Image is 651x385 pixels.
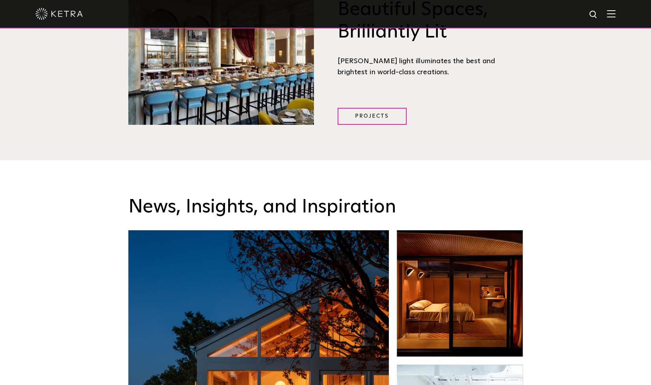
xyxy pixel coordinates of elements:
div: [PERSON_NAME] light illuminates the best and brightest in world-class creations. [338,56,523,78]
img: Hamburger%20Nav.svg [607,10,615,17]
h3: News, Insights, and Inspiration [128,196,523,219]
a: Projects [338,108,407,125]
img: ketra-logo-2019-white [36,8,83,20]
img: search icon [589,10,598,20]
